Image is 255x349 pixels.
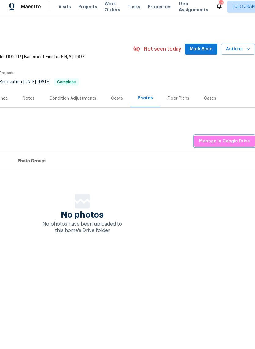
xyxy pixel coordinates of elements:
span: Projects [78,7,97,13]
div: Floor Plans [168,98,189,105]
div: Costs [111,98,123,105]
span: Maestro [21,7,41,13]
div: 52 [219,4,223,10]
span: Tasks [127,8,140,12]
div: Condition Adjustments [49,98,96,105]
span: Complete [55,83,78,87]
th: Photo Groups [13,156,255,172]
div: Photos [138,98,153,104]
button: Mark Seen [185,47,217,58]
span: Properties [148,7,172,13]
span: Geo Assignments [179,4,208,16]
span: Mark Seen [190,48,212,56]
button: Manage in Google Drive [194,139,255,150]
div: Notes [23,98,35,105]
span: [DATE] [23,83,36,87]
span: Manage in Google Drive [199,141,250,148]
span: Work Orders [105,4,120,16]
div: Cases [204,98,216,105]
span: Not seen today [144,49,181,55]
button: Actions [221,47,255,58]
span: [DATE] [38,83,50,87]
span: No photos [61,215,104,221]
span: No photos have been uploaded to this home's Drive folder [42,225,122,236]
span: - [23,83,50,87]
span: Visits [58,7,71,13]
span: Actions [226,48,250,56]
